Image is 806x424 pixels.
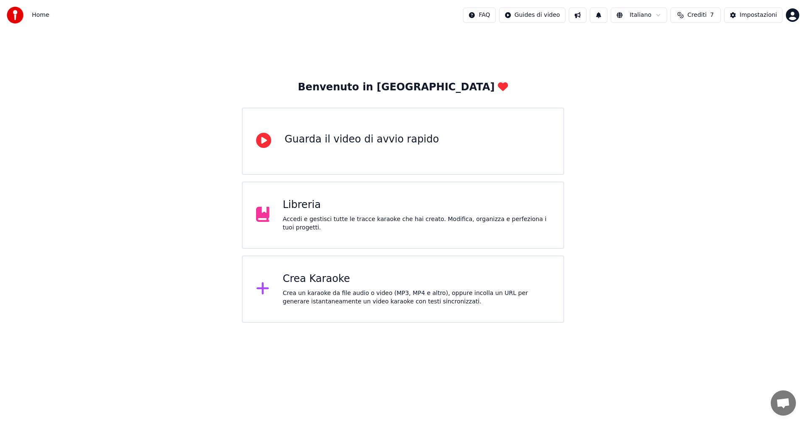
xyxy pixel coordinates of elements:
[670,8,721,23] button: Crediti7
[771,390,796,416] a: Aprire la chat
[724,8,782,23] button: Impostazioni
[32,11,49,19] span: Home
[283,289,550,306] div: Crea un karaoke da file audio o video (MP3, MP4 e altro), oppure incolla un URL per generare ista...
[463,8,495,23] button: FAQ
[7,7,24,24] img: youka
[283,272,550,286] div: Crea Karaoke
[687,11,707,19] span: Crediti
[499,8,565,23] button: Guides di video
[283,215,550,232] div: Accedi e gestisci tutte le tracce karaoke che hai creato. Modifica, organizza e perfeziona i tuoi...
[740,11,777,19] div: Impostazioni
[710,11,714,19] span: 7
[283,198,550,212] div: Libreria
[285,133,439,146] div: Guarda il video di avvio rapido
[298,81,508,94] div: Benvenuto in [GEOGRAPHIC_DATA]
[32,11,49,19] nav: breadcrumb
